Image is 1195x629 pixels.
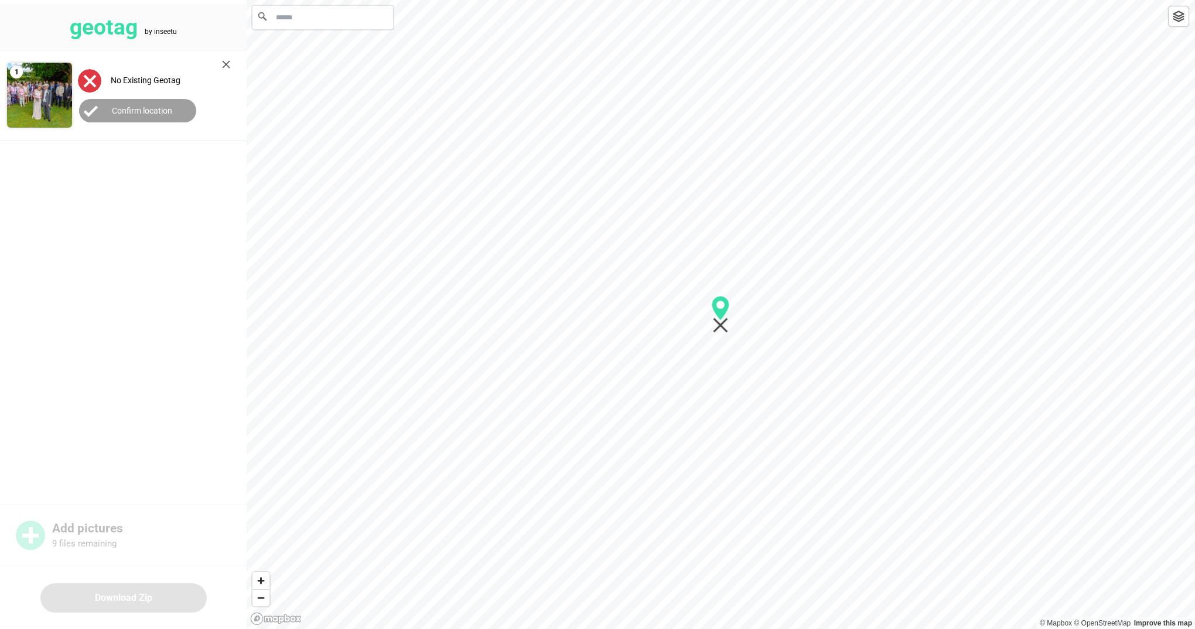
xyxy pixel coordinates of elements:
img: cross [222,60,230,69]
tspan: by inseetu [145,28,177,36]
a: Map feedback [1134,619,1192,627]
img: Z [7,63,72,128]
div: Map marker [712,296,730,333]
input: Search [252,6,393,29]
span: Zoom out [252,590,269,606]
a: Mapbox [1040,619,1072,627]
img: toggleLayer [1173,11,1184,22]
tspan: geotag [70,15,138,40]
button: Confirm location [79,99,196,122]
button: Zoom in [252,572,269,589]
button: Zoom out [252,589,269,606]
label: No Existing Geotag [111,76,180,85]
a: OpenStreetMap [1074,619,1131,627]
span: 1 [10,66,23,78]
img: uploadImagesAlt [78,69,101,93]
label: Confirm location [112,106,172,115]
a: Mapbox logo [250,612,302,625]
